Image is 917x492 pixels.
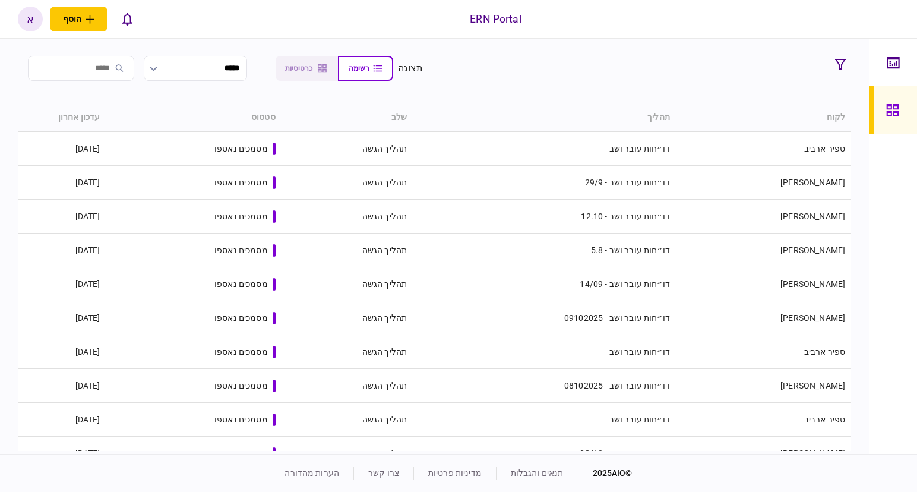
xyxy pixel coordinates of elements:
[214,414,268,425] div: מסמכים נאספו
[214,244,268,256] div: מסמכים נאספו
[214,447,268,459] div: מסמכים נאספו
[214,143,268,154] div: מסמכים נאספו
[780,279,845,289] a: [PERSON_NAME]
[282,267,413,301] td: תהליך הגשה
[18,267,106,301] td: [DATE]
[413,335,676,369] td: דו״חות עובר ושב
[282,437,413,471] td: תהליך הגשה
[413,403,676,437] td: דו״חות עובר ושב
[18,437,106,471] td: [DATE]
[804,144,846,153] a: ספיר ארביב
[284,468,339,478] a: הערות מהדורה
[18,301,106,335] td: [DATE]
[214,380,268,392] div: מסמכים נאספו
[413,437,676,471] td: דו״חות עובר ושב - 08/10
[282,403,413,437] td: תהליך הגשה
[780,313,845,323] a: [PERSON_NAME]
[780,245,845,255] a: [PERSON_NAME]
[780,449,845,458] a: [PERSON_NAME]
[214,346,268,358] div: מסמכים נאספו
[214,176,268,188] div: מסמכים נאספו
[578,467,633,480] div: © 2025 AIO
[18,166,106,200] td: [DATE]
[338,56,393,81] button: רשימה
[285,64,312,72] span: כרטיסיות
[413,132,676,166] td: דו״חות עובר ושב
[18,234,106,267] td: [DATE]
[282,166,413,200] td: תהליך הגשה
[282,335,413,369] td: תהליך הגשה
[413,200,676,234] td: דו״חות עובר ושב - 12.10
[50,7,107,31] button: פתח תפריט להוספת לקוח
[398,61,423,75] div: תצוגה
[676,104,851,132] th: לקוח
[413,166,676,200] td: דו״חות עובר ושב - 29/9
[804,415,846,424] a: ספיר ארביב
[282,200,413,234] td: תהליך הגשה
[413,267,676,301] td: דו״חות עובר ושב - 14/09
[106,104,282,132] th: סטטוס
[282,132,413,166] td: תהליך הגשה
[18,369,106,403] td: [DATE]
[413,369,676,403] td: דו״חות עובר ושב - 08102025
[349,64,369,72] span: רשימה
[115,7,140,31] button: פתח רשימת התראות
[18,200,106,234] td: [DATE]
[428,468,482,478] a: מדיניות פרטיות
[18,403,106,437] td: [DATE]
[413,234,676,267] td: דו״חות עובר ושב - 5.8
[276,56,338,81] button: כרטיסיות
[282,104,413,132] th: שלב
[511,468,564,478] a: תנאים והגבלות
[214,210,268,222] div: מסמכים נאספו
[368,468,399,478] a: צרו קשר
[18,104,106,132] th: עדכון אחרון
[780,381,845,390] a: [PERSON_NAME]
[18,132,106,166] td: [DATE]
[282,301,413,335] td: תהליך הגשה
[413,104,676,132] th: תהליך
[413,301,676,335] td: דו״חות עובר ושב - 09102025
[18,335,106,369] td: [DATE]
[18,7,43,31] button: א
[214,312,268,324] div: מסמכים נאספו
[282,234,413,267] td: תהליך הגשה
[470,11,521,27] div: ERN Portal
[214,278,268,290] div: מסמכים נאספו
[282,369,413,403] td: תהליך הגשה
[780,178,845,187] a: [PERSON_NAME]
[804,347,846,357] a: ספיר ארביב
[780,212,845,221] a: [PERSON_NAME]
